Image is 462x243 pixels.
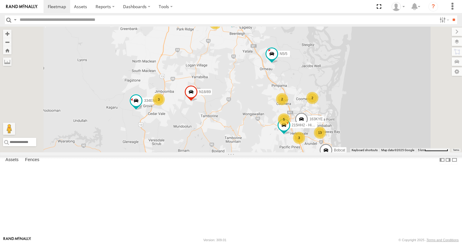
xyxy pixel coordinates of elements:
[439,156,445,164] label: Dock Summary Table to the Left
[278,113,290,125] div: 5
[428,2,438,11] i: ?
[153,93,165,105] div: 3
[292,123,316,127] span: 215HH2 - Hilux
[309,117,323,121] span: 163KYE
[352,148,378,152] button: Keyboard shortcuts
[3,237,31,243] a: Visit our Website
[416,148,450,152] button: Map Scale: 5 km per 74 pixels
[451,156,457,164] label: Hide Summary Table
[3,46,11,54] button: Zoom Home
[293,132,305,144] div: 3
[445,156,451,164] label: Dock Summary Table to the Right
[437,15,450,24] label: Search Filter Options
[6,5,37,9] img: rand-logo.svg
[381,148,414,152] span: Map data ©2025 Google
[306,92,318,104] div: 2
[22,156,42,164] label: Fences
[389,2,407,11] div: Alex Bates
[203,238,226,242] div: Version: 309.01
[399,238,459,242] div: © Copyright 2025 -
[418,148,425,152] span: 5 km
[3,123,15,135] button: Drag Pegman onto the map to open Street View
[427,238,459,242] a: Terms and Conditions
[276,93,288,105] div: 2
[314,127,326,139] div: 13
[3,30,11,38] button: Zoom in
[199,90,211,94] span: N18/89
[334,148,345,152] span: Bobcat
[452,67,462,76] label: Map Settings
[3,57,11,66] label: Measure
[280,52,287,56] span: N5/5
[3,38,11,46] button: Zoom out
[144,99,157,103] span: 334EN8
[453,149,459,151] a: Terms (opens in new tab)
[13,15,18,24] label: Search Query
[2,156,21,164] label: Assets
